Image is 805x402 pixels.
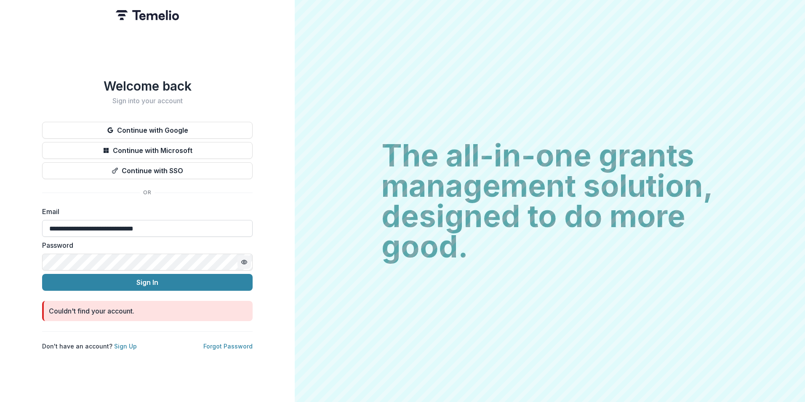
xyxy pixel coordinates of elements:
[116,10,179,20] img: Temelio
[114,343,137,350] a: Sign Up
[42,122,253,139] button: Continue with Google
[42,240,248,250] label: Password
[42,206,248,217] label: Email
[42,97,253,105] h2: Sign into your account
[42,162,253,179] button: Continue with SSO
[42,342,137,351] p: Don't have an account?
[237,255,251,269] button: Toggle password visibility
[42,142,253,159] button: Continue with Microsoft
[203,343,253,350] a: Forgot Password
[42,274,253,291] button: Sign In
[49,306,134,316] div: Couldn't find your account.
[42,78,253,94] h1: Welcome back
